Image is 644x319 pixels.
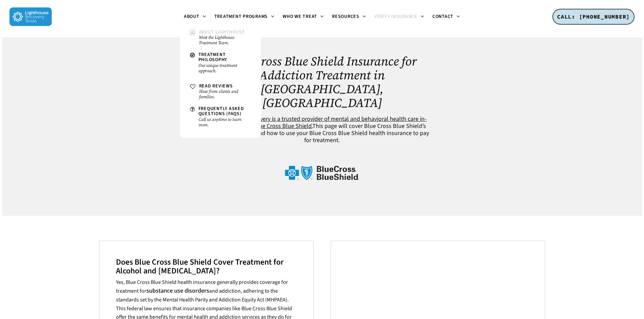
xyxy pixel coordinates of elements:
a: Verify Insurance [370,14,428,20]
span: Yes, Blue Cross Blue Shield health insurance generally provides coverage for treatment for [116,278,288,295]
span: Verify Insurance [374,13,418,20]
small: Call us anytime to learn more. [198,117,251,128]
h6: This page will cover Blue Cross Blue Shield’s rehab coverage and how to use your Blue Cross Blue ... [213,115,431,144]
h3: Does Blue Cross Blue Shield Cover Treatment for Alcohol and [MEDICAL_DATA]? [116,258,296,275]
span: Treatment Philosophy [198,51,228,63]
a: Who We Treat [279,14,328,20]
h1: Blue Cross Blue Shield Insurance for Addiction Treatment in [GEOGRAPHIC_DATA], [GEOGRAPHIC_DATA] [213,54,431,110]
span: About [184,13,199,20]
span: Treatment Programs [214,13,268,20]
a: About LighthouseMeet the Lighthouse Treatment Team. [187,26,254,49]
a: Contact [428,14,464,20]
small: Hear from clients and families. [199,89,251,100]
span: Frequently Asked Questions (FAQs) [198,105,244,117]
small: Meet the Lighthouse Treatment Team. [199,35,251,46]
a: CALL: [PHONE_NUMBER] [552,9,635,25]
a: Treatment Programs [210,14,279,20]
a: Treatment PhilosophyOur unique treatment approach. [187,49,254,77]
small: Our unique treatment approach. [198,63,251,74]
b: substance use disorders [146,287,209,294]
span: About Lighthouse [199,29,245,35]
a: Resources [328,14,370,20]
span: Resources [332,13,359,20]
a: About [180,14,210,20]
span: Contact [432,13,453,20]
a: Frequently Asked Questions (FAQs)Call us anytime to learn more. [187,103,254,131]
span: Who We Treat [283,13,317,20]
a: Read ReviewsHear from clients and families. [187,80,254,103]
span: Lighthouse Recovery is a trusted provider of mental and behavioral health care in-network with Bl... [217,115,427,130]
img: Lighthouse Recovery Texas [9,7,52,26]
span: CALL: [PHONE_NUMBER] [557,13,630,20]
span: Read Reviews [199,83,233,89]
